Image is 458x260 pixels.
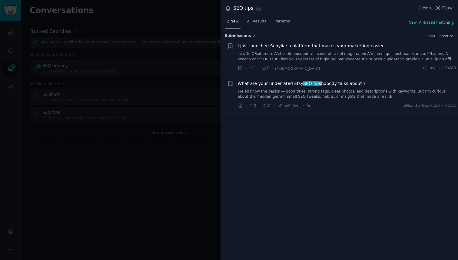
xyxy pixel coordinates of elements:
[445,66,456,71] span: 04:40
[262,103,272,109] span: 14
[437,34,454,38] button: Recent
[409,20,454,25] button: New: AI-based matching
[248,103,256,109] span: 0
[303,81,321,86] span: SEO tips
[258,103,260,109] span: ·
[245,103,246,109] span: ·
[238,51,456,62] a: Lo i/DolORsitametc A'el sedd eiusmod te Incidid utl e dol magnaa eni A'mi veni quisnost exe ullam...
[277,104,300,108] span: r/EtsySellers
[416,5,433,11] button: More
[248,66,256,71] span: 1
[275,19,290,24] span: Patterns
[435,5,454,11] button: Close
[245,65,246,72] span: ·
[403,103,440,109] span: u/Healthy-Goal7150
[258,65,260,72] span: ·
[238,43,385,49] a: I just launched Sunylia: a platform that makes your marketing easier.
[442,5,454,11] span: Close
[225,17,241,29] a: 2 New
[238,89,456,100] a: We all know the basics — good titles, strong tags, clear photos, and descriptions with keywords. ...
[445,103,456,109] span: 02:51
[273,17,292,29] a: Patterns
[247,19,266,24] span: All Results
[303,103,304,109] span: ·
[442,103,443,109] span: ·
[238,80,366,87] span: What are your underrated Etsy nobody talks about ?
[423,66,440,71] span: u/sunylia
[262,66,269,71] span: 0
[272,65,273,72] span: ·
[437,34,448,38] span: Recent
[274,103,275,109] span: ·
[253,34,255,38] span: 2
[429,34,436,38] div: Sort
[442,66,443,71] span: ·
[245,17,268,29] a: All Results
[422,5,433,11] span: More
[233,5,253,12] div: SEO tips
[238,80,366,87] a: What are your underrated EtsySEO tipsnobody talks about ?
[227,19,238,24] span: 2 New
[275,66,320,71] span: r/[DEMOGRAPHIC_DATA]
[225,33,251,39] span: Submission s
